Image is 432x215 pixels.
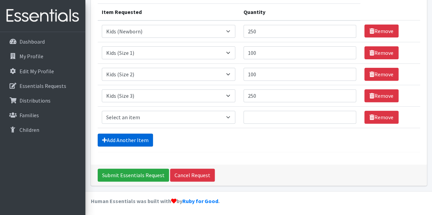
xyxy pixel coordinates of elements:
[170,169,215,182] a: Cancel Request
[98,3,240,20] th: Item Requested
[3,123,83,137] a: Children
[19,112,39,119] p: Families
[3,79,83,93] a: Essentials Requests
[364,25,399,37] a: Remove
[364,111,399,124] a: Remove
[364,46,399,59] a: Remove
[182,198,218,204] a: Ruby for Good
[98,134,153,147] a: Add Another Item
[98,169,169,182] input: Submit Essentials Request
[19,126,39,133] p: Children
[19,82,66,89] p: Essentials Requests
[19,97,51,104] p: Distributions
[239,3,360,20] th: Quantity
[19,53,43,60] p: My Profile
[3,94,83,107] a: Distributions
[91,198,220,204] strong: Human Essentials was built with by .
[19,68,54,75] p: Edit My Profile
[3,108,83,122] a: Families
[3,35,83,48] a: Dashboard
[364,68,399,81] a: Remove
[19,38,45,45] p: Dashboard
[3,4,83,27] img: HumanEssentials
[3,64,83,78] a: Edit My Profile
[3,49,83,63] a: My Profile
[364,89,399,102] a: Remove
